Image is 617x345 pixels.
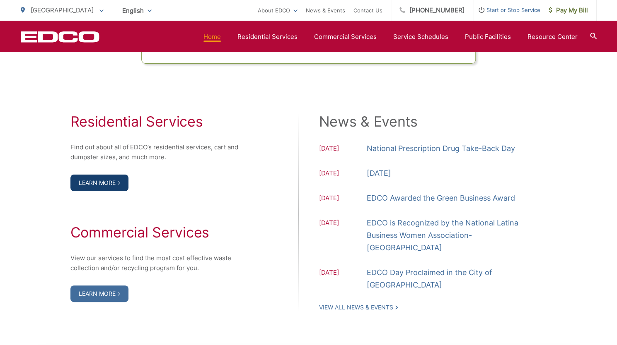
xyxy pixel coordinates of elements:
span: [DATE] [319,218,367,254]
a: Learn More [70,285,128,302]
a: Learn More [70,175,128,191]
h2: Commercial Services [70,224,249,241]
a: Public Facilities [465,32,511,42]
span: Pay My Bill [549,5,588,15]
p: View our services to find the most cost effective waste collection and/or recycling program for you. [70,253,249,273]
a: EDCD logo. Return to the homepage. [21,31,99,43]
a: View All News & Events [319,304,398,311]
span: [GEOGRAPHIC_DATA] [31,6,94,14]
span: [DATE] [319,144,367,155]
a: EDCO is Recognized by the National Latina Business Women Association-[GEOGRAPHIC_DATA] [367,217,547,254]
a: About EDCO [258,5,298,15]
span: English [116,3,158,18]
a: [DATE] [367,167,391,180]
p: Find out about all of EDCO’s residential services, cart and dumpster sizes, and much more. [70,142,249,162]
a: EDCO Day Proclaimed in the City of [GEOGRAPHIC_DATA] [367,266,547,291]
a: Service Schedules [393,32,448,42]
span: [DATE] [319,268,367,291]
a: EDCO Awarded the Green Business Award [367,192,515,204]
a: Residential Services [237,32,298,42]
h2: News & Events [319,113,547,130]
span: [DATE] [319,168,367,180]
span: [DATE] [319,193,367,204]
a: Home [203,32,221,42]
a: Resource Center [527,32,578,42]
h2: Residential Services [70,113,249,130]
a: National Prescription Drug Take-Back Day [367,142,515,155]
a: Contact Us [353,5,382,15]
a: News & Events [306,5,345,15]
a: Commercial Services [314,32,377,42]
